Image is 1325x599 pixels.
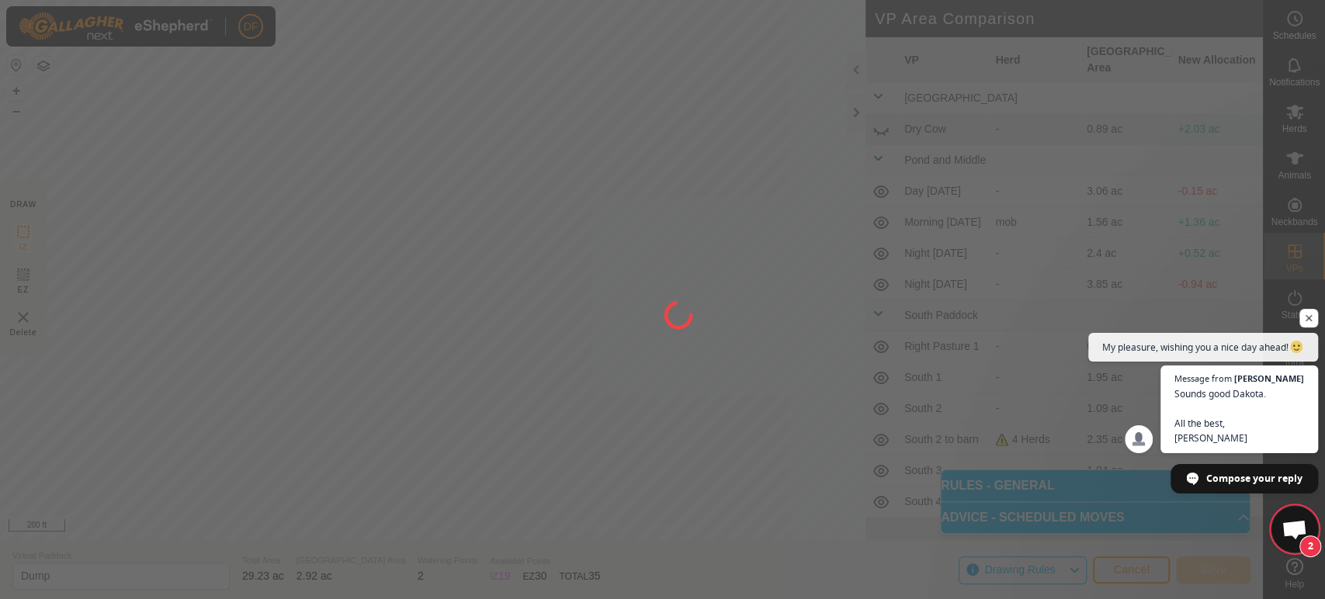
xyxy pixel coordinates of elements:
[1234,374,1304,383] span: [PERSON_NAME]
[1174,374,1232,383] span: Message from
[1299,535,1321,557] span: 2
[1174,386,1304,445] span: Sounds good Dakota. All the best, [PERSON_NAME]
[1271,506,1318,552] div: Open chat
[1102,340,1304,355] span: My pleasure, wishing you a nice day ahead!
[1206,465,1302,492] span: Compose your reply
